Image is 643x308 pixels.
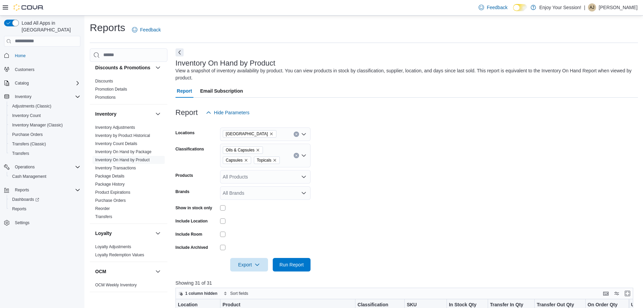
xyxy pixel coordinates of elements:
h3: Loyalty [95,230,112,237]
button: Discounts & Promotions [154,64,162,72]
span: Transfers (Classic) [12,141,46,147]
span: Loyalty Redemption Values [95,252,144,258]
span: Feedback [487,4,507,11]
button: Open list of options [301,174,306,180]
span: Settings [12,218,80,227]
span: Inventory [12,93,80,101]
div: OCM [90,281,167,292]
label: Products [176,173,193,178]
button: OCM [95,268,153,275]
button: Inventory [154,110,162,118]
button: Operations [12,163,37,171]
span: Reports [15,187,29,193]
button: Cash Management [7,172,83,181]
span: Product Expirations [95,190,130,195]
label: Locations [176,130,195,136]
span: Customers [12,65,80,74]
h3: Inventory On Hand by Product [176,59,275,67]
button: Keyboard shortcuts [602,289,610,298]
button: Open list of options [301,153,306,158]
span: [GEOGRAPHIC_DATA] [226,131,268,137]
button: Inventory Manager (Classic) [7,120,83,130]
button: Run Report [273,258,311,271]
a: Reports [9,205,29,213]
button: Discounts & Promotions [95,64,153,71]
a: Purchase Orders [9,131,46,139]
a: Customers [12,66,37,74]
span: Promotion Details [95,87,127,92]
button: Remove Port Colborne from selection in this group [269,132,273,136]
p: | [584,3,585,11]
span: Transfers [9,149,80,158]
button: Transfers [7,149,83,158]
span: Transfers [12,151,29,156]
span: Inventory Count [12,113,41,118]
div: Transfer In Qty [490,302,527,308]
div: Classification [357,302,397,308]
span: Purchase Orders [9,131,80,139]
span: Package History [95,182,125,187]
button: Inventory Count [7,111,83,120]
span: Transfers [95,214,112,219]
span: Cash Management [12,174,46,179]
h3: Inventory [95,111,116,117]
button: Inventory [1,92,83,101]
button: Remove Capsules from selection in this group [244,158,248,162]
a: Discounts [95,79,113,84]
span: Inventory by Product Historical [95,133,150,138]
span: Inventory Count [9,112,80,120]
a: Inventory On Hand by Package [95,149,152,154]
button: Operations [1,162,83,172]
span: Settings [15,220,29,226]
a: Inventory Count [9,112,44,120]
span: Port Colborne [223,130,276,138]
div: View a snapshot of inventory availability by product. You can view products in stock by classific... [176,67,635,81]
span: Dashboards [9,195,80,204]
a: Inventory Count Details [95,141,137,146]
nav: Complex example [4,48,80,245]
button: Open list of options [301,190,306,196]
button: Reports [12,186,32,194]
button: Catalog [12,79,31,87]
a: Inventory On Hand by Product [95,158,150,162]
span: Feedback [140,26,161,33]
span: Inventory Transactions [95,165,136,171]
span: Operations [12,163,80,171]
button: Loyalty [154,229,162,237]
span: Reports [12,186,80,194]
div: Discounts & Promotions [90,77,167,104]
span: Sort fields [230,291,248,296]
button: Enter fullscreen [623,289,632,298]
label: Include Room [176,232,202,237]
button: Transfers (Classic) [7,139,83,149]
button: Remove Topicals from selection in this group [273,158,277,162]
button: Clear input [294,153,299,158]
div: Product [222,302,348,308]
a: OCM Weekly Inventory [95,283,137,287]
span: Reports [12,206,26,212]
span: Inventory [15,94,31,99]
div: Inventory [90,123,167,223]
div: Transfer Out Qty [537,302,578,308]
span: Capsules [223,157,251,164]
a: Loyalty Adjustments [95,244,131,249]
button: Export [230,258,268,271]
label: Classifications [176,146,204,152]
a: Transfers (Classic) [9,140,49,148]
span: Catalog [12,79,80,87]
button: Open list of options [301,132,306,137]
a: Cash Management [9,172,49,181]
span: Load All Apps in [GEOGRAPHIC_DATA] [19,20,80,33]
button: Remove Oils & Capsules from selection in this group [256,148,260,152]
span: Export [234,258,264,271]
span: Oils & Capsules [223,146,263,154]
p: Showing 31 of 31 [176,280,638,286]
span: Report [177,84,192,98]
a: Promotions [95,95,116,100]
label: Show in stock only [176,205,212,211]
a: Inventory Adjustments [95,125,135,130]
